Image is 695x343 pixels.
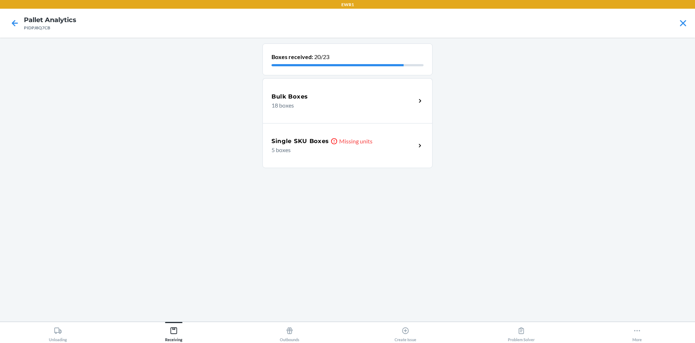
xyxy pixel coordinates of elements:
button: Problem Solver [463,322,579,342]
div: Create Issue [395,324,416,342]
div: Unloading [49,324,67,342]
button: Outbounds [232,322,347,342]
p: 18 boxes [271,101,410,110]
button: More [579,322,695,342]
a: Bulk Boxes18 boxes [262,78,433,123]
button: Create Issue [347,322,463,342]
div: Outbounds [280,324,299,342]
h4: Pallet Analytics [24,15,76,25]
h5: Single SKU Boxes [271,137,329,146]
div: More [632,324,642,342]
button: Receiving [116,322,232,342]
div: PIDPJ8Q7CB [24,25,76,31]
p: EWR1 [341,1,354,8]
a: Single SKU BoxesMissing units5 boxes [262,123,433,168]
div: Problem Solver [508,324,535,342]
p: Missing units [339,137,372,146]
h5: Bulk Boxes [271,92,308,101]
p: 5 boxes [271,146,410,154]
b: Boxes received: [271,53,313,60]
p: 20/23 [271,53,424,61]
div: Receiving [165,324,182,342]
